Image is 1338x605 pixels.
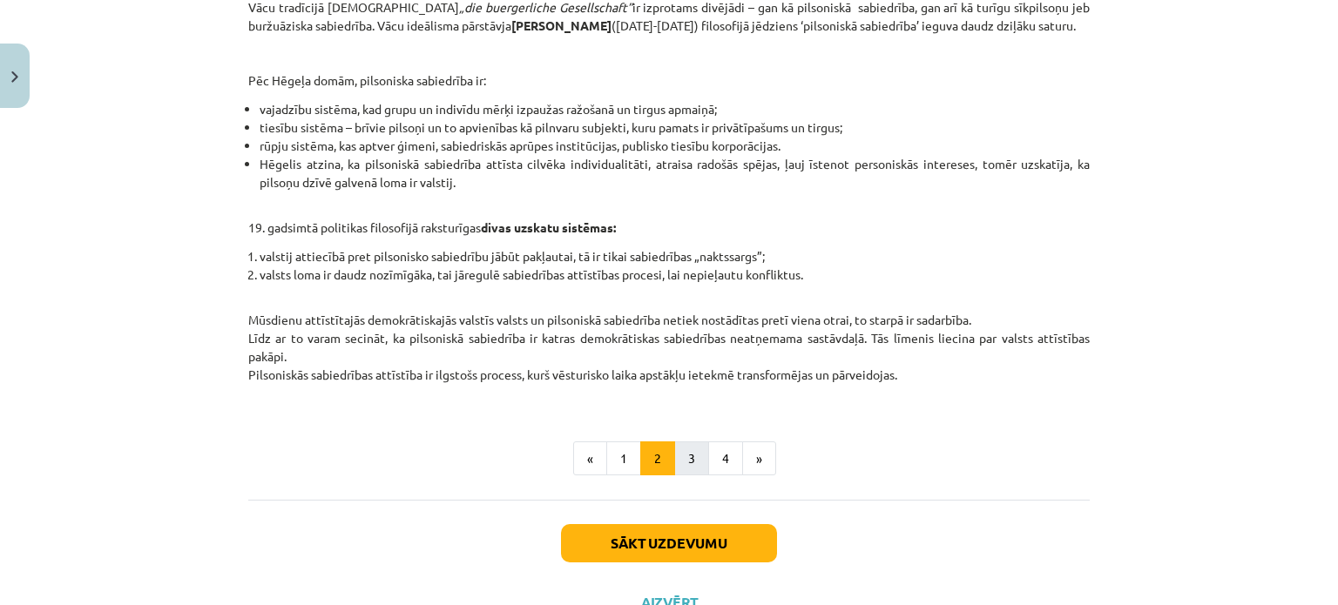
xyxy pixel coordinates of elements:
button: Sākt uzdevumu [561,524,777,562]
p: Mūsdienu attīstītajās demokrātiskajās valstīs valsts un pilsoniskā sabiedrība netiek nostādītas p... [248,292,1090,402]
li: vajadzību sistēma, kad grupu un indivīdu mērķi izpaužas ražošanā un tirgus apmaiņā; [260,100,1090,118]
li: tiesību sistēma – brīvie pilsoņi un to apvienības kā pilnvaru subjekti, kuru pamats ir privātīpaš... [260,118,1090,137]
button: 3 [674,441,709,476]
li: Hēgelis atzina, ka pilsoniskā sabiedrība attīsta cilvēka individualitāti, atraisa radošās spējas,... [260,155,1090,192]
img: icon-close-lesson-0947bae3869378f0d4975bcd49f059093ad1ed9edebbc8119c70593378902aed.svg [11,71,18,83]
strong: divas uzskatu sistēmas: [481,219,616,235]
li: valstij attiecībā pret pilsonisko sabiedrību jābūt pakļautai, tā ir tikai sabiedrības „naktssargs”; [260,247,1090,266]
li: rūpju sistēma, kas aptver ģimeni, sabiedriskās aprūpes institūcijas, publisko tiesību korporācijas. [260,137,1090,155]
strong: [PERSON_NAME] [511,17,612,33]
nav: Page navigation example [248,441,1090,476]
li: valsts loma ir daudz nozīmīgāka, tai jāregulē sabiedrības attīstības procesi, lai nepieļautu konf... [260,266,1090,284]
button: 1 [606,441,641,476]
button: » [742,441,776,476]
button: 4 [708,441,743,476]
button: « [573,441,607,476]
button: 2 [640,441,675,476]
p: 19. gadsimtā politikas filosofijā raksturīgas [248,200,1090,237]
